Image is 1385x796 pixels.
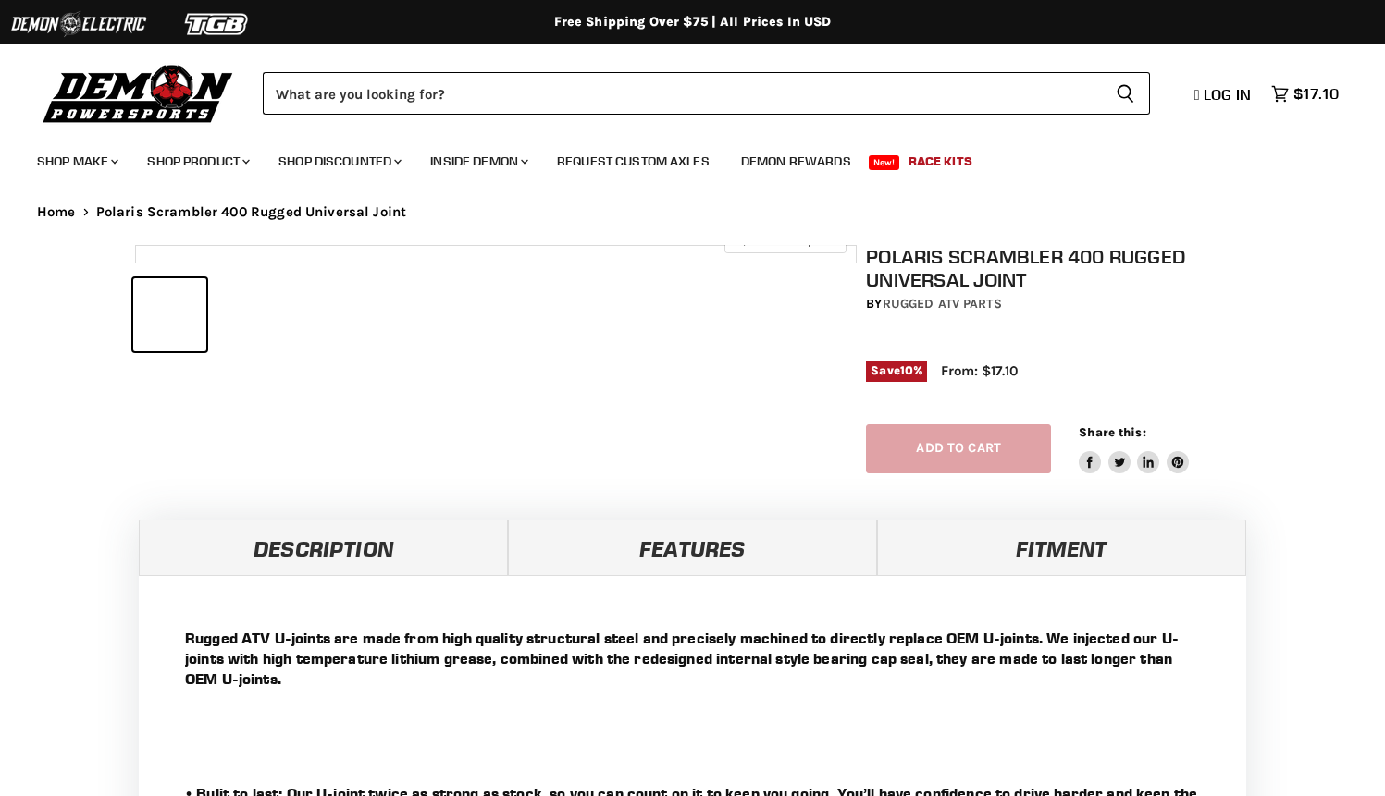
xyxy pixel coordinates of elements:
[133,278,206,351] button: IMAGE thumbnail
[883,296,1002,312] a: Rugged ATV Parts
[866,361,927,381] span: Save %
[869,155,900,170] span: New!
[416,142,539,180] a: Inside Demon
[133,142,261,180] a: Shop Product
[1262,80,1348,107] a: $17.10
[1204,85,1251,104] span: Log in
[508,520,877,575] a: Features
[727,142,865,180] a: Demon Rewards
[185,628,1200,689] p: Rugged ATV U-joints are made from high quality structural steel and precisely machined to directl...
[941,362,1018,379] span: From: $17.10
[23,142,130,180] a: Shop Make
[148,6,287,42] img: TGB Logo 2
[895,142,986,180] a: Race Kits
[900,363,913,377] span: 10
[543,142,723,180] a: Request Custom Axles
[1079,425,1145,439] span: Share this:
[265,142,413,180] a: Shop Discounted
[1101,72,1150,115] button: Search
[866,245,1259,291] h1: Polaris Scrambler 400 Rugged Universal Joint
[1186,86,1262,103] a: Log in
[263,72,1150,115] form: Product
[1079,424,1189,473] aside: Share this:
[866,294,1259,314] div: by
[263,72,1101,115] input: Search
[9,6,148,42] img: Demon Electric Logo 2
[37,204,76,220] a: Home
[1293,85,1339,103] span: $17.10
[734,233,836,247] span: Click to expand
[877,520,1246,575] a: Fitment
[96,204,407,220] span: Polaris Scrambler 400 Rugged Universal Joint
[37,60,240,126] img: Demon Powersports
[23,135,1334,180] ul: Main menu
[139,520,508,575] a: Description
